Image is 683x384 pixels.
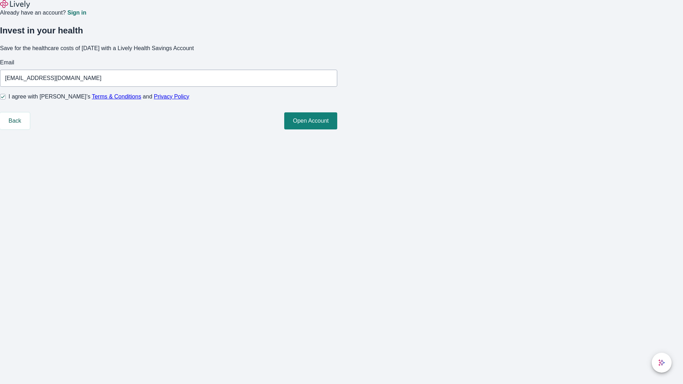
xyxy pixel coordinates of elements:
span: I agree with [PERSON_NAME]’s and [9,92,189,101]
a: Sign in [67,10,86,16]
button: chat [652,353,672,373]
a: Privacy Policy [154,94,190,100]
svg: Lively AI Assistant [658,359,665,366]
button: Open Account [284,112,337,129]
a: Terms & Conditions [92,94,141,100]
